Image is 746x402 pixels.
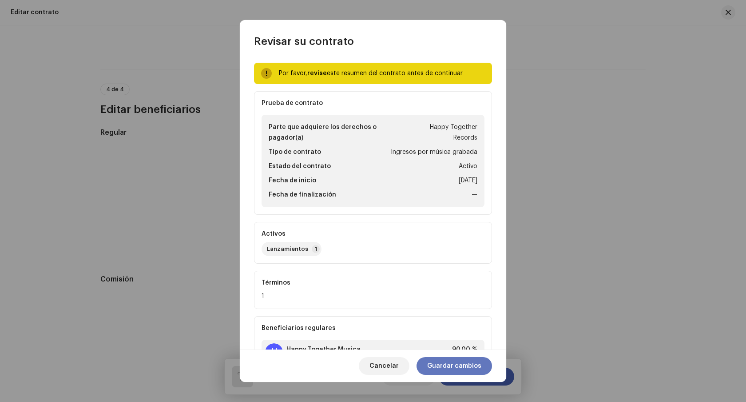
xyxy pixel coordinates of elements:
span: Cancelar [369,357,399,375]
p-badge: 1 [312,245,320,253]
div: Términos [262,278,484,287]
strong: revise [307,70,327,76]
div: Ingresos por música grabada [391,147,477,157]
div: 1 [262,291,484,301]
div: Happy Together Records [408,122,477,143]
div: Beneficiarios regulares [262,324,484,333]
div: Activos [262,229,484,238]
div: Por favor, este resumen del contrato antes de continuar [279,68,485,79]
div: Lanzamientos [267,245,308,253]
div: Tipo de contrato [269,147,321,157]
button: Guardar cambios [417,357,492,375]
div: Parte que adquiere los derechos o pagador(a) [269,122,405,143]
span: Guardar cambios [427,357,481,375]
span: Happy Together Musica [286,346,361,353]
button: Cancelar [359,357,409,375]
div: Prueba de contrato [262,99,484,108]
div: [DATE] [459,175,477,186]
div: Activo [459,161,477,172]
div: H [265,343,283,361]
div: Fecha de finalización [269,189,336,200]
div: Estado del contrato [269,161,331,172]
span: Revisar su contrato [254,34,354,48]
span: 90,00 % [452,346,477,353]
div: Fecha de inicio [269,175,316,186]
div: — [472,189,477,200]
